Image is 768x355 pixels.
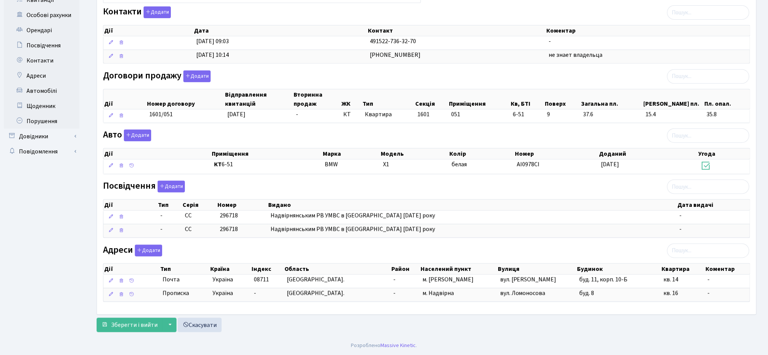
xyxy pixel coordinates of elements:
span: - [708,289,710,297]
th: Район [391,264,420,274]
span: [DATE] 09:03 [196,37,229,45]
span: вул. Ломоносова [500,289,546,297]
span: Прописка [163,289,189,298]
span: Зберегти і вийти [111,321,158,329]
span: - [296,110,298,119]
th: Дата видачі [677,200,750,210]
a: Додати [156,180,185,193]
th: Марка [322,149,380,159]
a: Додати [122,128,151,142]
th: Серія [182,200,217,210]
th: [PERSON_NAME] пл. [643,89,704,109]
th: Індекс [251,264,284,274]
input: Пошук... [667,128,749,143]
th: Номер [514,149,598,159]
th: Дії [103,264,160,274]
a: Скасувати [178,318,222,332]
span: м. [PERSON_NAME] [423,275,474,284]
a: Контакти [4,53,80,68]
button: Посвідчення [158,181,185,192]
th: Тип [157,200,182,210]
span: [GEOGRAPHIC_DATA]. [287,289,344,297]
span: [PHONE_NUMBER] [370,51,421,59]
span: - [394,275,396,284]
span: 6-51 [214,160,319,169]
span: - [160,211,179,220]
span: буд. 11, корп. 10-Б [579,275,627,284]
span: - [708,275,710,284]
span: м. Надвірна [423,289,454,297]
th: Країна [210,264,251,274]
th: Приміщення [449,89,510,109]
a: Повідомлення [4,144,80,159]
span: - [680,211,682,220]
th: Колір [449,149,514,159]
span: 051 [451,110,460,119]
span: [DATE] [227,110,246,119]
th: Квартира [661,264,705,274]
a: Додати [133,243,162,256]
span: Надвірнянським РВ УМВС в [GEOGRAPHIC_DATA] [DATE] року [271,225,435,233]
th: Номер договору [146,89,225,109]
span: - [394,289,396,297]
th: Дії [103,149,211,159]
label: Контакти [103,6,171,18]
span: буд. 8 [579,289,594,297]
a: Додати [142,5,171,19]
th: Тип [362,89,415,109]
a: Посвідчення [4,38,80,53]
label: Авто [103,130,151,141]
th: Будинок [577,264,661,274]
th: Видано [268,200,677,210]
span: кв. 14 [664,275,679,284]
th: Вулиця [497,264,577,274]
span: X1 [383,160,389,169]
th: Коментар [705,264,750,274]
span: не знает владельца [549,51,602,59]
a: Автомобілі [4,83,80,99]
th: Коментар [546,25,750,36]
input: Пошук... [667,180,749,194]
span: 6-51 [513,110,541,119]
th: Область [284,264,391,274]
span: Квартира [365,110,411,119]
span: 296718 [220,225,238,233]
a: Особові рахунки [4,8,80,23]
th: Дата [193,25,367,36]
span: 08711 [254,275,269,284]
th: Тип [160,264,210,274]
span: 1601/051 [149,110,173,119]
button: Зберегти і вийти [97,318,163,332]
button: Авто [124,130,151,141]
span: Україна [213,275,247,284]
span: AI0978CI [517,160,540,169]
input: Пошук... [667,69,749,84]
a: Порушення [4,114,80,129]
span: - [680,225,682,233]
span: вул. [PERSON_NAME] [500,275,557,284]
span: - [254,289,256,297]
th: Номер [217,200,268,210]
b: КТ [214,160,222,169]
span: BMW [325,160,338,169]
th: Секція [415,89,448,109]
a: Щоденник [4,99,80,114]
span: - [549,37,551,45]
th: Відправлення квитанцій [224,89,292,109]
span: Україна [213,289,247,298]
a: Додати [181,69,211,82]
th: Поверх [544,89,580,109]
span: [GEOGRAPHIC_DATA]. [287,275,344,284]
span: 491522-736-32-70 [370,37,416,45]
th: Пл. опал. [704,89,750,109]
th: Дії [103,200,157,210]
th: Угода [698,149,750,159]
span: 9 [547,110,577,119]
th: Загальна пл. [580,89,643,109]
th: ЖК [341,89,362,109]
button: Контакти [144,6,171,18]
span: СС [185,225,192,233]
span: кв. 16 [664,289,679,297]
div: Розроблено . [351,341,417,350]
label: Адреси [103,245,162,256]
